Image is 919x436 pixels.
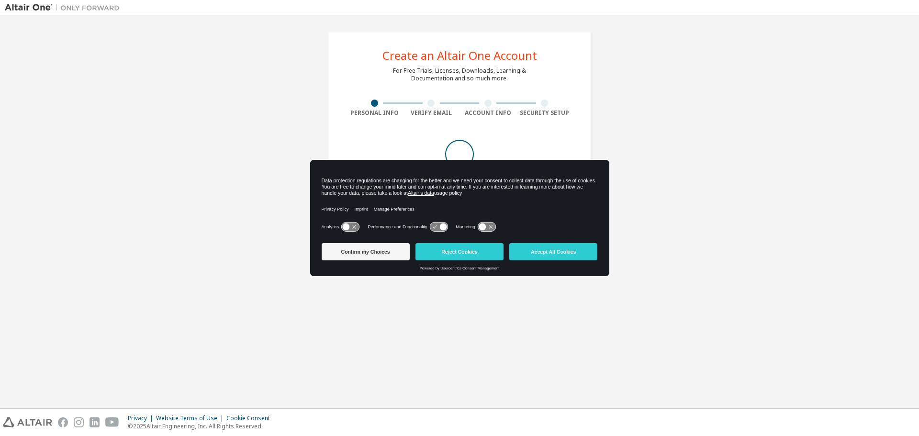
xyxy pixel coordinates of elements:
[105,417,119,427] img: youtube.svg
[226,414,276,422] div: Cookie Consent
[74,417,84,427] img: instagram.svg
[346,109,403,117] div: Personal Info
[393,67,526,82] div: For Free Trials, Licenses, Downloads, Learning & Documentation and so much more.
[516,109,573,117] div: Security Setup
[128,422,276,430] p: © 2025 Altair Engineering, Inc. All Rights Reserved.
[128,414,156,422] div: Privacy
[382,50,537,61] div: Create an Altair One Account
[90,417,100,427] img: linkedin.svg
[459,109,516,117] div: Account Info
[5,3,124,12] img: Altair One
[3,417,52,427] img: altair_logo.svg
[403,109,460,117] div: Verify Email
[156,414,226,422] div: Website Terms of Use
[58,417,68,427] img: facebook.svg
